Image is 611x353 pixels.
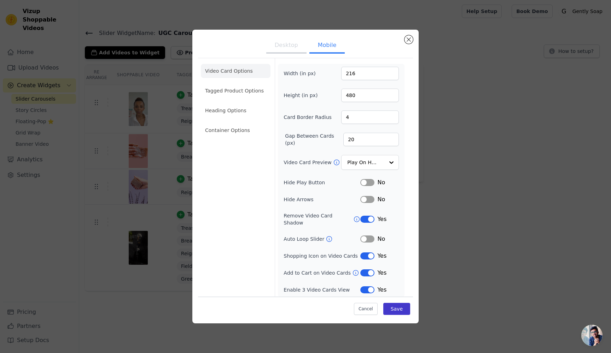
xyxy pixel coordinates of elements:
[377,235,385,243] span: No
[284,114,332,121] label: Card Border Radius
[284,252,358,259] label: Shopping Icon on Video Cards
[284,286,360,293] label: Enable 3 Video Cards View
[284,92,322,99] label: Height (in px)
[405,35,413,44] button: Close modal
[377,195,385,204] span: No
[284,269,352,276] label: Add to Cart on Video Cards
[266,38,307,54] button: Desktop
[201,103,270,118] li: Heading Options
[354,303,378,315] button: Cancel
[284,70,322,77] label: Width (in px)
[377,215,386,223] span: Yes
[284,159,333,166] label: Video Card Preview
[201,123,270,137] li: Container Options
[581,325,603,346] div: Open chat
[383,303,410,315] button: Save
[377,286,386,294] span: Yes
[309,38,345,54] button: Mobile
[377,252,386,260] span: Yes
[284,212,353,226] label: Remove Video Card Shadow
[284,235,326,243] label: Auto Loop Slider
[284,179,360,186] label: Hide Play Button
[201,64,270,78] li: Video Card Options
[377,269,386,277] span: Yes
[201,84,270,98] li: Tagged Product Options
[285,132,343,146] label: Gap Between Cards (px)
[284,196,360,203] label: Hide Arrows
[377,178,385,187] span: No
